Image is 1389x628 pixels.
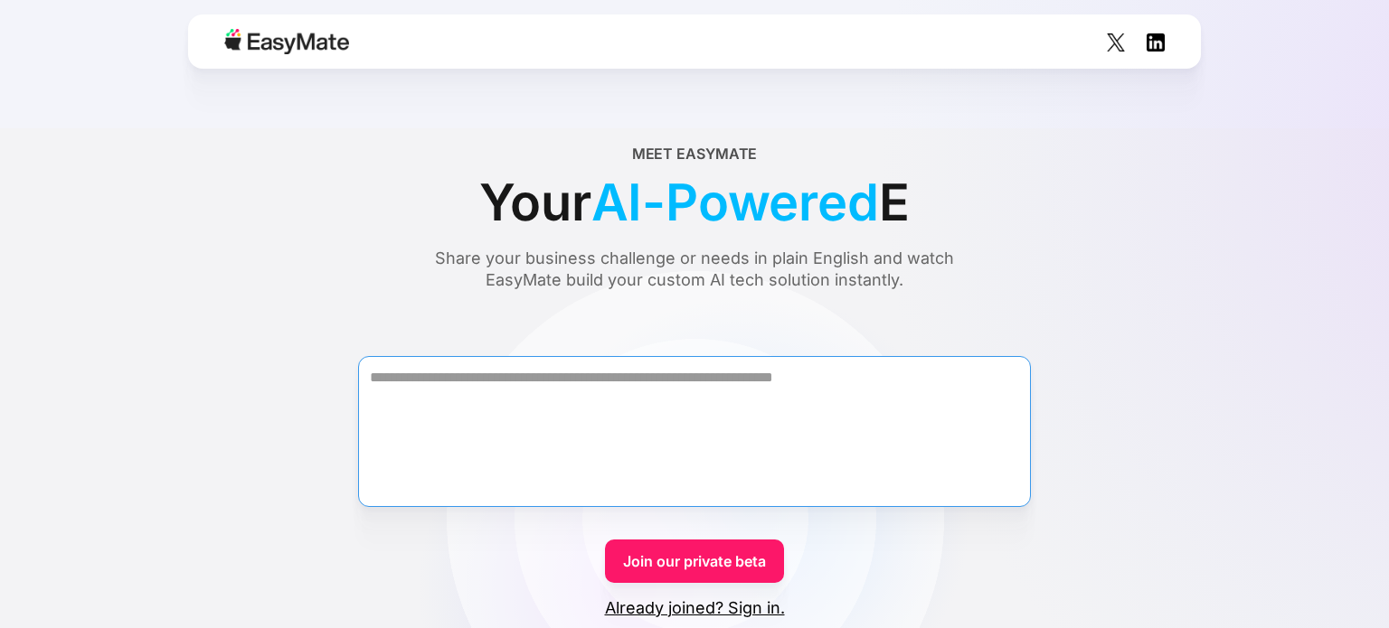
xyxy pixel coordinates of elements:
form: Form [43,323,1346,619]
img: Social Icon [1147,33,1165,52]
div: Share your business challenge or needs in plain English and watch EasyMate build your custom AI t... [401,248,988,291]
img: Easymate logo [224,29,349,54]
a: Join our private beta [605,539,784,583]
div: Your [479,164,909,240]
div: Meet EasyMate [632,143,758,164]
span: E [879,164,910,240]
img: Social Icon [1107,33,1125,52]
a: Already joined? Sign in. [605,597,785,619]
span: AI-Powered [591,164,879,240]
